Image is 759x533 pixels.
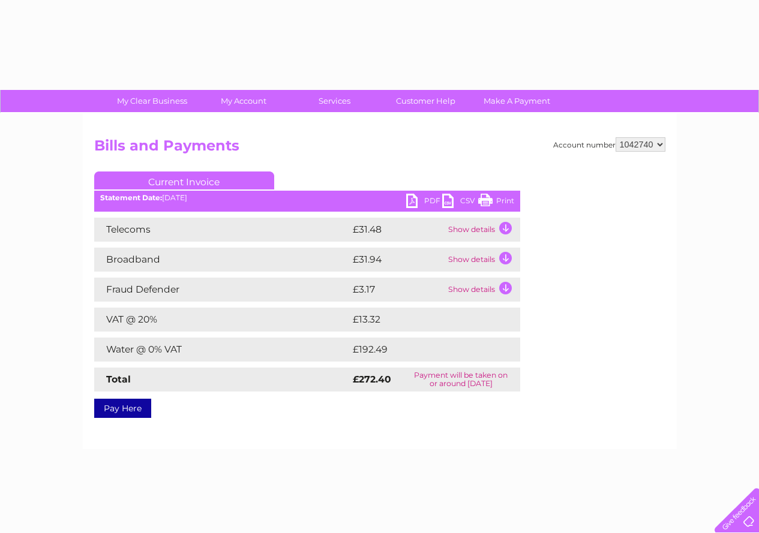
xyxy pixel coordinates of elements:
td: £31.48 [350,218,445,242]
td: Broadband [94,248,350,272]
strong: £272.40 [353,374,391,385]
td: Fraud Defender [94,278,350,302]
a: My Account [194,90,293,112]
td: £31.94 [350,248,445,272]
td: Telecoms [94,218,350,242]
td: Show details [445,218,520,242]
a: Pay Here [94,399,151,418]
a: Make A Payment [467,90,566,112]
a: My Clear Business [103,90,202,112]
a: Customer Help [376,90,475,112]
td: Payment will be taken on or around [DATE] [402,368,520,392]
h2: Bills and Payments [94,137,665,160]
a: Current Invoice [94,171,274,189]
td: Show details [445,278,520,302]
strong: Total [106,374,131,385]
div: Account number [553,137,665,152]
td: £192.49 [350,338,499,362]
div: [DATE] [94,194,520,202]
td: £13.32 [350,308,494,332]
td: Show details [445,248,520,272]
a: CSV [442,194,478,211]
a: Print [478,194,514,211]
a: Services [285,90,384,112]
td: Water @ 0% VAT [94,338,350,362]
td: VAT @ 20% [94,308,350,332]
td: £3.17 [350,278,445,302]
a: PDF [406,194,442,211]
b: Statement Date: [100,193,162,202]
